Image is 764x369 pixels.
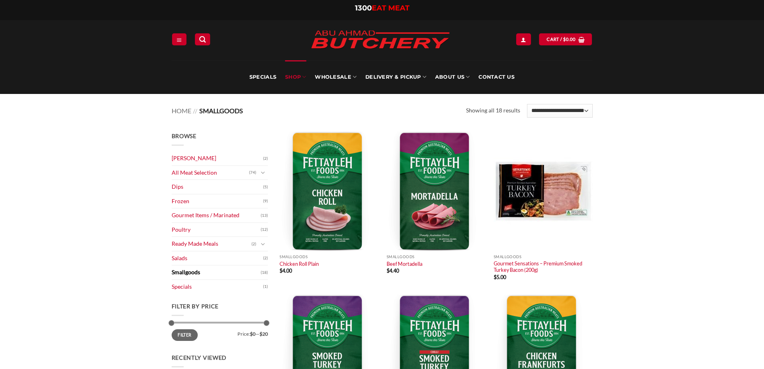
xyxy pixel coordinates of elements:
[280,267,292,274] bdi: 4.00
[494,274,506,280] bdi: 5.00
[258,168,268,177] button: Toggle
[263,252,268,264] span: (2)
[387,267,389,274] span: $
[172,133,197,139] span: Browse
[478,60,515,94] a: Contact Us
[261,224,268,236] span: (12)
[172,265,261,279] a: Smallgoods
[315,60,357,94] a: Wholesale
[466,106,520,115] p: Showing all 18 results
[172,180,263,194] a: Dips
[516,33,531,45] a: Login
[387,261,422,267] a: Beef Mortadella
[494,260,593,273] a: Gourmet Sensations – Premium Smoked Turkey Bacon (200g)
[172,107,191,114] a: Home
[263,153,268,165] span: (2)
[172,151,263,165] a: [PERSON_NAME]
[494,255,593,259] p: Smallgoods
[539,33,592,45] a: View cart
[494,274,496,280] span: $
[172,33,186,45] a: Menu
[263,281,268,293] span: (1)
[258,240,268,249] button: Toggle
[172,223,261,237] a: Poultry
[195,33,210,45] a: Search
[172,303,219,310] span: Filter by price
[304,25,456,55] img: Abu Ahmad Butchery
[365,60,426,94] a: Delivery & Pickup
[563,37,576,42] bdi: 0.00
[251,238,256,250] span: (2)
[250,331,255,337] span: $0
[263,195,268,207] span: (9)
[280,261,319,267] a: Chicken Roll Plain
[172,329,268,336] div: Price: —
[280,267,282,274] span: $
[249,167,256,179] span: (74)
[435,60,470,94] a: About Us
[527,104,592,118] select: Shop order
[563,36,566,43] span: $
[547,36,576,43] span: Cart /
[285,60,306,94] a: SHOP
[355,4,372,12] span: 1300
[280,255,379,259] p: Smallgoods
[172,354,227,361] span: Recently Viewed
[172,280,263,294] a: Specials
[372,4,409,12] span: EAT MEAT
[261,267,268,279] span: (18)
[193,107,197,114] span: //
[199,107,243,114] span: Smallgoods
[387,267,399,274] bdi: 4.40
[263,181,268,193] span: (5)
[355,4,409,12] a: 1300EAT MEAT
[172,194,263,208] a: Frozen
[172,208,261,222] a: Gourmet Items / Marinated
[172,251,263,265] a: Salads
[249,60,276,94] a: Specials
[172,166,249,180] a: All Meat Selection
[259,331,268,337] span: $20
[261,210,268,222] span: (13)
[494,132,593,251] img: Gourmet Sensations – Premium Smoked Turkey Bacon (200g)
[387,255,486,259] p: Smallgoods
[172,329,198,340] button: Filter
[172,237,251,251] a: Ready Made Meals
